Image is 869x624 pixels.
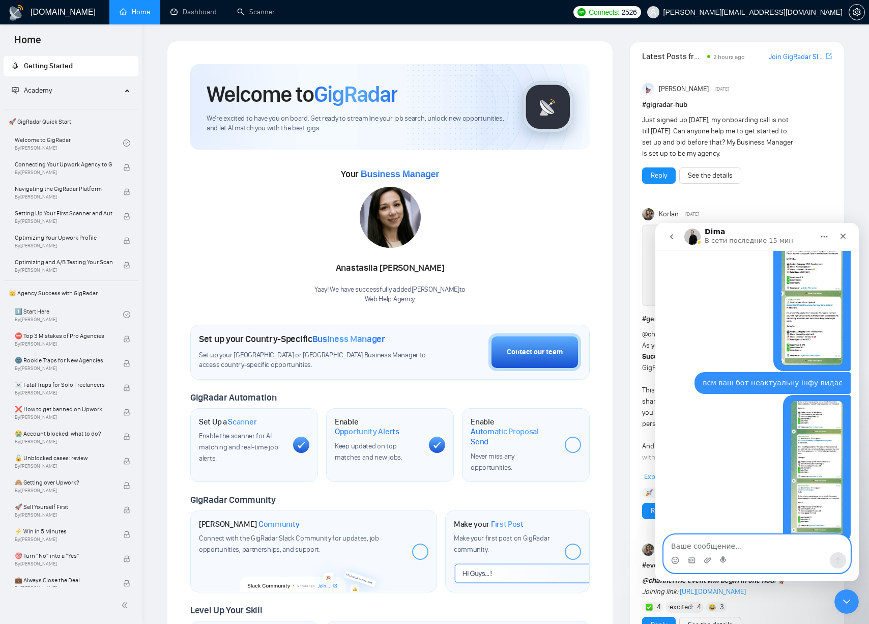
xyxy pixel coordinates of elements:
[15,512,112,518] span: By [PERSON_NAME]
[48,333,56,342] button: Добавить вложение
[642,314,832,325] h1: # general
[15,208,112,218] span: Setting Up Your First Scanner and Auto-Bidder
[170,8,217,16] a: dashboardDashboard
[335,427,399,437] span: Opportunity Alerts
[642,99,832,110] h1: # gigradar-hub
[199,333,385,345] h1: Set up your Country-Specific
[341,168,439,180] span: Your
[642,576,674,585] span: @channel
[488,333,581,371] button: Contact our team
[8,149,195,173] div: oleksandr@webhelpagency.com говорит…
[577,8,586,16] img: upwork-logo.png
[688,170,733,181] a: See the details
[491,519,524,529] span: First Post
[454,534,549,554] span: Make your first post on GigRadar community.
[642,544,654,556] img: Korlan
[15,502,112,512] span: 🚀 Sell Yourself First
[642,576,776,585] strong: The event will begin in one hou
[190,605,262,616] span: Level Up Your Skill
[650,9,657,16] span: user
[642,167,676,184] button: Reply
[258,519,300,529] span: Community
[123,384,130,391] span: lock
[15,267,112,273] span: By [PERSON_NAME]
[642,330,672,338] span: @channel
[15,331,112,341] span: ⛔ Top 3 Mistakes of Pro Agencies
[15,561,112,567] span: By [PERSON_NAME]
[15,390,112,396] span: By [PERSON_NAME]
[15,453,112,463] span: 🔓 Unblocked cases: review
[199,432,278,463] span: Enable the scanner for AI matching and real-time job alerts.
[12,86,52,95] span: Academy
[15,218,112,224] span: By [PERSON_NAME]
[8,5,24,21] img: logo
[24,86,52,95] span: Academy
[655,223,859,581] iframe: Intercom live chat
[642,503,676,519] button: Reply
[471,452,514,472] span: Never miss any opportunities.
[15,536,112,543] span: By [PERSON_NAME]
[642,224,703,309] a: Upwork Success with GigRadar.mp4
[123,482,130,489] span: lock
[123,580,130,587] span: lock
[826,52,832,60] span: export
[9,312,195,329] textarea: Ваше сообщение...
[523,81,573,132] img: gigradar-logo.png
[642,208,654,220] img: Korlan
[123,555,130,562] span: lock
[15,169,112,176] span: By [PERSON_NAME]
[361,169,439,179] span: Business Manager
[849,4,865,20] button: setting
[15,365,112,372] span: By [PERSON_NAME]
[15,477,112,488] span: 🙈 Getting over Upwork?
[646,489,653,496] img: 🚀
[697,602,701,612] span: 4
[15,404,112,414] span: ❌ How to get banned on Upwork
[713,53,745,61] span: 2 hours ago
[24,62,73,70] span: Getting Started
[15,341,112,347] span: By [PERSON_NAME]
[657,602,661,612] span: 4
[471,427,557,446] span: Automatic Proposal Send
[32,333,40,342] button: Средство выбора GIF-файла
[15,575,112,585] span: 💼 Always Close the Deal
[123,262,130,269] span: lock
[123,335,130,343] span: lock
[123,164,130,171] span: lock
[644,472,667,481] span: Expand
[314,295,466,304] p: Web Help Agency .
[642,115,794,159] div: Just signed up [DATE], my onboarding call is not till [DATE]. Can anyone help me to get started t...
[622,7,637,18] span: 2526
[199,351,428,370] span: Set up your [GEOGRAPHIC_DATA] or [GEOGRAPHIC_DATA] Business Manager to access country-specific op...
[207,80,397,108] h1: Welcome to
[709,604,716,611] img: 😂
[121,600,131,610] span: double-left
[15,463,112,469] span: By [PERSON_NAME]
[360,187,421,248] img: 1706116703718-multi-26.jpg
[679,167,741,184] button: See the details
[5,111,137,132] span: 🚀 GigRadar Quick Start
[715,84,729,94] span: [DATE]
[651,170,667,181] a: Reply
[123,458,130,465] span: lock
[12,62,19,69] span: rocket
[123,311,130,318] span: check-circle
[651,505,667,517] a: Reply
[228,417,256,427] span: Scanner
[314,285,466,304] div: Yaay! We have successfully added [PERSON_NAME] to
[15,414,112,420] span: By [PERSON_NAME]
[123,506,130,514] span: lock
[314,260,466,277] div: Anastasiia [PERSON_NAME]
[15,585,112,591] span: By [PERSON_NAME]
[642,83,654,95] img: Anisuzzaman Khan
[15,184,112,194] span: Navigating the GigRadar Platform
[680,587,746,596] a: [URL][DOMAIN_NAME]
[190,392,276,403] span: GigRadar Automation
[240,557,388,592] img: slackcommunity-bg.png
[849,8,865,16] a: setting
[15,439,112,445] span: By [PERSON_NAME]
